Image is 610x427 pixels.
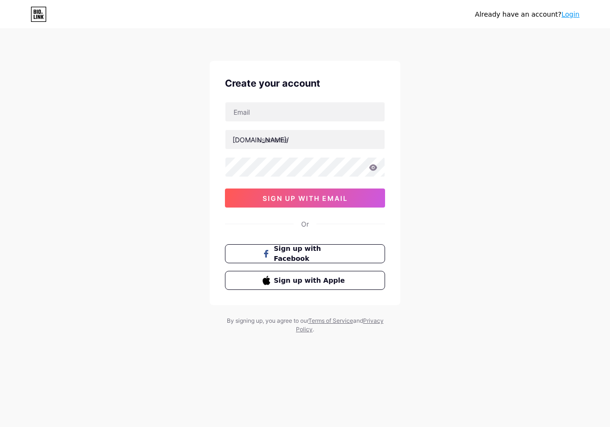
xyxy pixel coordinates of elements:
button: sign up with email [225,189,385,208]
div: [DOMAIN_NAME]/ [233,135,289,145]
div: By signing up, you agree to our and . [224,317,386,334]
a: Terms of Service [308,317,353,324]
div: Create your account [225,76,385,90]
a: Login [561,10,579,18]
div: Already have an account? [475,10,579,20]
input: Email [225,102,385,121]
button: Sign up with Apple [225,271,385,290]
input: username [225,130,385,149]
div: Or [301,219,309,229]
span: Sign up with Facebook [274,244,348,264]
button: Sign up with Facebook [225,244,385,263]
span: Sign up with Apple [274,276,348,286]
span: sign up with email [263,194,348,202]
